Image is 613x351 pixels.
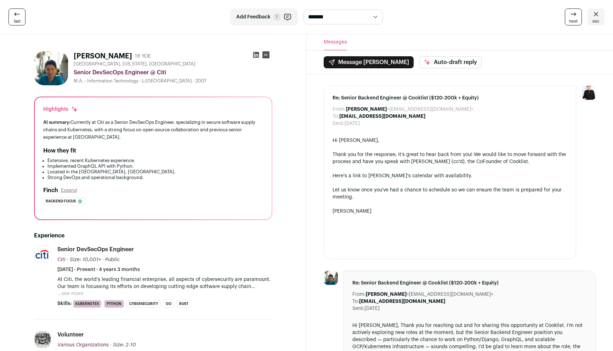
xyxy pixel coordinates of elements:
span: Skills: [57,300,72,307]
a: esc [588,8,605,25]
button: ...see more [57,290,83,297]
span: Backend focus [46,198,76,205]
span: esc [592,18,600,24]
li: Extensive, recent Kubernetes experience. [47,158,263,163]
dt: From: [333,106,346,113]
h2: Experience [34,231,272,240]
span: [DATE] - Present · 4 years 3 months [57,266,140,273]
h2: How they fit [43,146,76,155]
div: Hi [PERSON_NAME], [333,137,568,144]
img: c9bb5fd76d1151a2c7c5549cfda27f792b7a858f280dc2186001bfe78eea93fe.jpg [324,271,338,285]
a: next [565,8,582,25]
div: Volunteer [57,331,84,339]
span: · [102,256,104,263]
span: F [273,13,280,21]
button: Expand [61,188,77,193]
button: Auto-draft reply [419,56,482,68]
span: Re: Senior Backend Engineer @ Cooklist ($120-200k + Equity) [352,280,588,287]
div: Currently at Citi as a Senior DevSecOps Engineer, specializing in secure software supply chains a... [43,119,263,141]
div: M.A. - Information Technology - L-[GEOGRAPHIC_DATA] - 2007 [74,78,272,84]
img: c9bb5fd76d1151a2c7c5549cfda27f792b7a858f280dc2186001bfe78eea93fe.jpg [34,51,68,85]
dd: <[EMAIL_ADDRESS][DOMAIN_NAME]> [366,291,493,298]
div: Let us know once you've had a chance to schedule so we can ensure the team is prepared for your m... [333,186,568,201]
span: · Size: 10,001+ [67,257,101,262]
h1: [PERSON_NAME] [74,51,132,61]
li: Kubernetes [73,300,101,308]
li: Go [163,300,174,308]
b: [EMAIL_ADDRESS][DOMAIN_NAME] [359,299,445,304]
dt: Sent: [352,305,364,312]
span: last [14,18,21,24]
a: Here's a link to [PERSON_NAME]'s calendar with availability. [333,173,472,178]
div: Senior DevSecOps Engineer [57,246,134,253]
dt: To: [333,113,339,120]
li: Strong DevOps and operational background. [47,175,263,180]
span: Various Organizations [57,343,109,347]
div: [PERSON_NAME] [333,208,568,215]
li: Python [104,300,124,308]
span: Citi [57,257,66,262]
span: [GEOGRAPHIC_DATA], [US_STATE], [GEOGRAPHIC_DATA] [74,61,195,67]
li: Rust [177,300,191,308]
dd: <[EMAIL_ADDRESS][DOMAIN_NAME]> [346,106,473,113]
button: Add Feedback F [230,8,298,25]
h2: Finch [43,186,58,195]
div: Senior DevSecOps Engineer @ Citi [74,68,272,77]
b: [PERSON_NAME] [346,107,387,112]
li: Implemented GraphQL API with Python. [47,163,263,169]
li: Located in the [GEOGRAPHIC_DATA], [GEOGRAPHIC_DATA]. [47,169,263,175]
img: 9240684-medium_jpg [582,86,596,100]
a: last [8,8,25,25]
div: Thank you for the response; it’s great to hear back from you! We would like to move forward with ... [333,151,568,165]
div: Highlights [43,106,78,113]
span: · Size: 2-10 [110,343,136,347]
dd: [DATE] [345,120,360,127]
b: [EMAIL_ADDRESS][DOMAIN_NAME] [339,114,425,119]
span: next [569,18,578,24]
li: Cybersecurity [127,300,160,308]
dt: To: [352,298,359,305]
div: 19 YOE [135,53,151,60]
img: 1bbe4b65012d900a920ec2b1d7d26cec742997898c0d72044da33abab8b2bb12.jpg [34,249,51,259]
button: Messages [324,34,347,50]
dt: Sent: [333,120,345,127]
span: Add Feedback [236,13,271,21]
b: [PERSON_NAME] [366,292,407,297]
p: At Citi, the world’s leading financial enterprise, all aspects of cybersecurity are paramount. Ou... [57,276,272,290]
span: Public [105,257,120,262]
button: Message [PERSON_NAME] [324,56,414,68]
img: ef24f3903d2b2e31e4c5476d2c3321cdc5ad401b57494d673285fafde7f142eb.jpg [34,331,51,347]
dt: From: [352,291,366,298]
dd: [DATE] [364,305,380,312]
span: AI summary: [43,120,70,125]
span: Re: Senior Backend Engineer @ Cooklist ($120-200k + Equity) [333,94,568,102]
